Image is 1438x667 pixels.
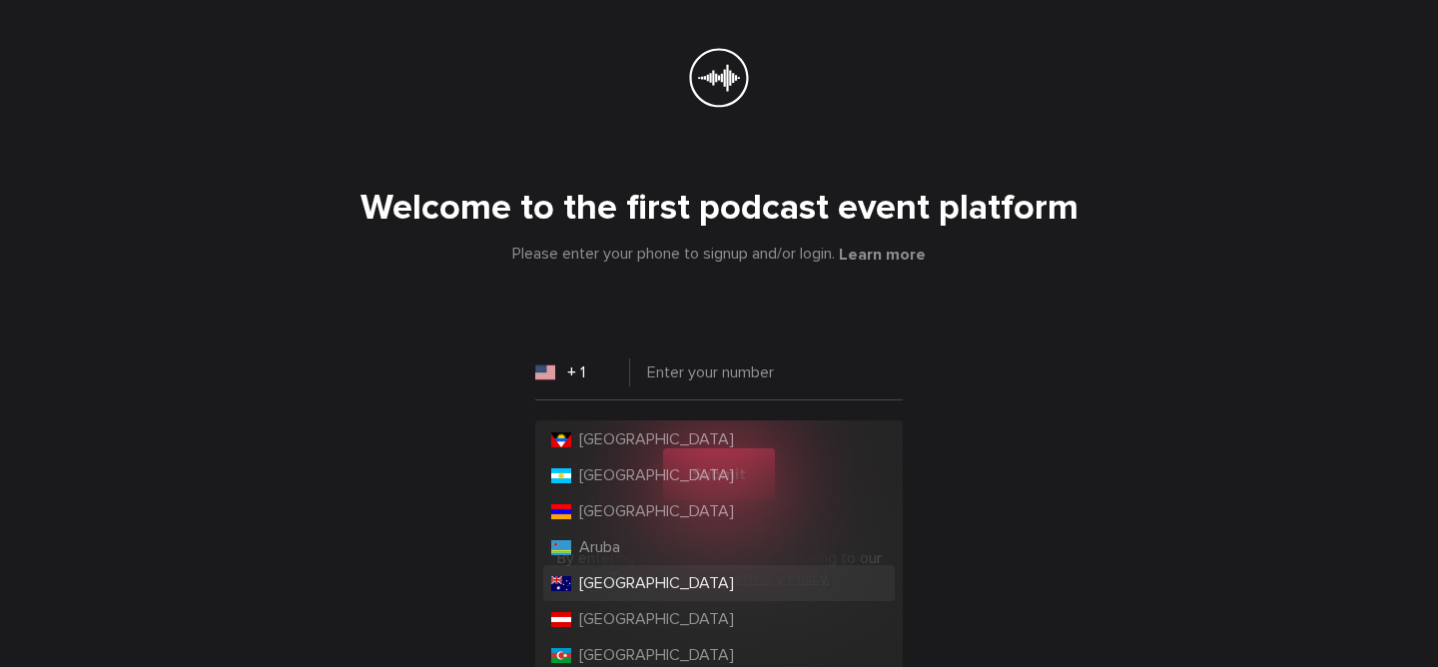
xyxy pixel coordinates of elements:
span: [GEOGRAPHIC_DATA] [579,573,734,593]
img: AG [551,432,571,447]
div: Please enter your phone to signup and/or login. [104,244,1334,265]
img: AU [551,576,571,591]
span: [GEOGRAPHIC_DATA] [579,501,734,521]
span: Aruba [579,537,620,557]
span: [GEOGRAPHIC_DATA] [579,645,734,665]
img: AT [551,612,571,627]
img: AZ [551,648,571,663]
h1: Welcome to the first podcast event platform [104,188,1334,228]
button: Learn more [839,245,926,265]
span: [GEOGRAPHIC_DATA] [579,465,734,485]
input: Enter your number [535,360,903,400]
span: [GEOGRAPHIC_DATA] [579,429,734,449]
span: [GEOGRAPHIC_DATA] [579,609,734,629]
img: AW [551,540,571,555]
img: AM [551,504,571,519]
img: AR [551,468,571,483]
